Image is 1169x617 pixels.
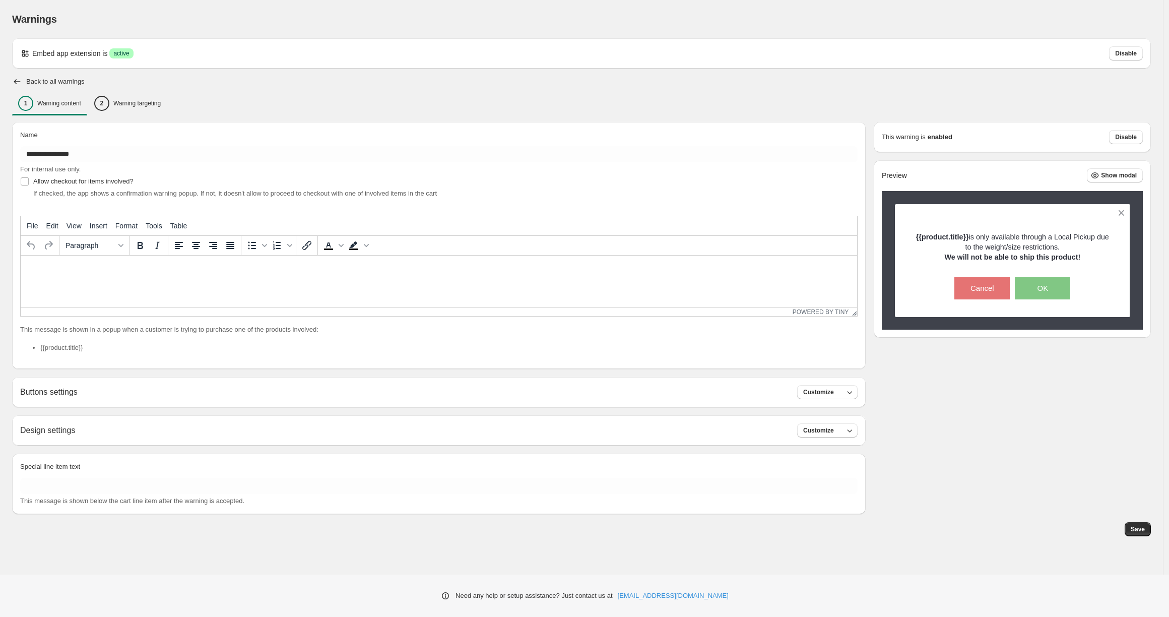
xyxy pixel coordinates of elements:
p: This message is shown in a popup when a customer is trying to purchase one of the products involved: [20,325,858,335]
button: Disable [1109,130,1143,144]
span: For internal use only. [20,165,81,173]
span: Tools [146,222,162,230]
button: Cancel [954,277,1010,299]
h2: Back to all warnings [26,78,85,86]
h2: Buttons settings [20,387,78,397]
div: Background color [345,237,370,254]
button: Align left [170,237,187,254]
button: Save [1125,522,1151,536]
span: If checked, the app shows a confirmation warning popup. If not, it doesn't allow to proceed to ch... [33,190,437,197]
button: 2Warning targeting [88,93,167,114]
iframe: Rich Text Area [21,256,857,307]
button: Align center [187,237,205,254]
span: Warnings [12,14,57,25]
h2: Preview [882,171,907,180]
button: Formats [61,237,127,254]
h2: Design settings [20,425,75,435]
span: Disable [1115,49,1137,57]
p: Warning targeting [113,99,161,107]
button: Align right [205,237,222,254]
span: Table [170,222,187,230]
button: Bold [132,237,149,254]
button: Undo [23,237,40,254]
div: 2 [94,96,109,111]
span: Save [1131,525,1145,533]
strong: enabled [928,132,952,142]
button: Italic [149,237,166,254]
p: is only available through a Local Pickup due to the weight/size restrictions. [913,232,1113,252]
span: Customize [803,388,834,396]
button: Justify [222,237,239,254]
span: Show modal [1101,171,1137,179]
strong: We will not be able to ship this product! [944,253,1080,261]
button: Disable [1109,46,1143,60]
div: Numbered list [269,237,294,254]
button: Redo [40,237,57,254]
div: Resize [849,307,857,316]
span: Edit [46,222,58,230]
span: Allow checkout for items involved? [33,177,134,185]
span: Special line item text [20,463,80,470]
div: Bullet list [243,237,269,254]
button: Customize [797,385,858,399]
span: File [27,222,38,230]
span: Insert [90,222,107,230]
p: This warning is [882,132,926,142]
span: Paragraph [66,241,115,250]
span: View [67,222,82,230]
a: Powered by Tiny [793,308,849,316]
span: active [113,49,129,57]
button: OK [1015,277,1070,299]
button: Show modal [1087,168,1143,182]
strong: {{product.title}} [916,233,969,241]
button: 1Warning content [12,93,87,114]
span: Customize [803,426,834,435]
span: Format [115,222,138,230]
a: [EMAIL_ADDRESS][DOMAIN_NAME] [618,591,729,601]
p: Embed app extension is [32,48,107,58]
span: This message is shown below the cart line item after the warning is accepted. [20,497,244,505]
span: Name [20,131,38,139]
li: {{product.title}} [40,343,858,353]
div: 1 [18,96,33,111]
button: Customize [797,423,858,438]
p: Warning content [37,99,81,107]
div: Text color [320,237,345,254]
span: Disable [1115,133,1137,141]
button: Insert/edit link [298,237,315,254]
